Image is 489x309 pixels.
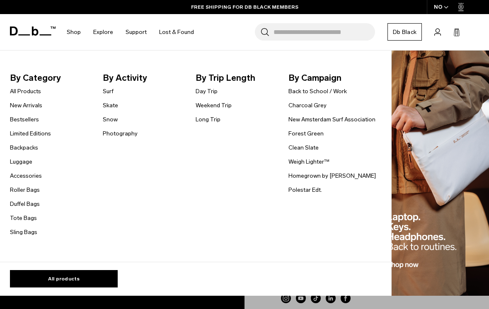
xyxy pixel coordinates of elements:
a: Skate [103,101,118,110]
span: By Campaign [288,71,377,84]
a: Weekend Trip [196,101,232,110]
img: Db [392,51,489,296]
a: Shop [67,17,81,47]
a: Photography [103,129,138,138]
a: Duffel Bags [10,200,40,208]
span: By Category [10,71,99,84]
a: Luggage [10,157,32,166]
a: Long Trip [196,115,220,124]
a: Accessories [10,171,42,180]
a: Bestsellers [10,115,39,124]
span: By Activity [103,71,191,84]
a: Sling Bags [10,228,37,237]
a: Snow [103,115,118,124]
a: Forest Green [288,129,324,138]
a: Limited Editions [10,129,51,138]
a: Tote Bags [10,214,37,222]
a: FREE SHIPPING FOR DB BLACK MEMBERS [191,3,298,11]
a: Day Trip [196,87,218,96]
a: Backpacks [10,143,38,152]
a: Charcoal Grey [288,101,327,110]
a: Back to School / Work [288,87,347,96]
a: Polestar Edt. [288,186,322,194]
a: Lost & Found [159,17,194,47]
a: All Products [10,87,41,96]
a: New Amsterdam Surf Association [288,115,375,124]
a: Clean Slate [288,143,319,152]
a: Support [126,17,147,47]
nav: Main Navigation [61,14,200,50]
a: Surf [103,87,114,96]
a: Weigh Lighter™ [288,157,329,166]
a: New Arrivals [10,101,42,110]
a: All products [10,270,118,287]
a: Explore [93,17,113,47]
a: Roller Bags [10,186,40,194]
a: Db Black [387,23,422,41]
span: By Trip Length [196,71,284,84]
a: Homegrown by [PERSON_NAME] [288,171,376,180]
